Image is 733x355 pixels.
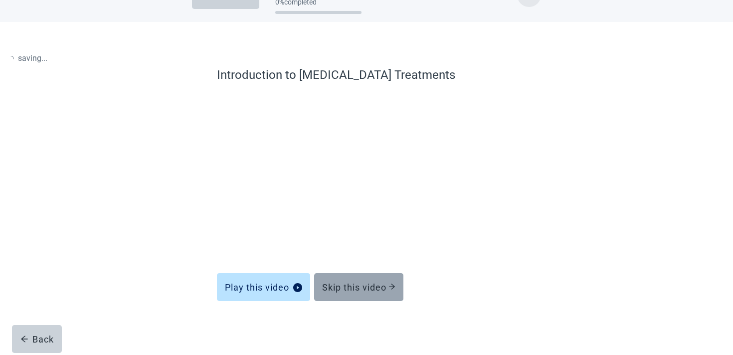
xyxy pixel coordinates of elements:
button: arrow-leftBack [12,325,62,353]
button: Play this videoplay-circle [217,273,310,301]
span: play-circle [293,283,302,292]
div: Back [20,334,54,344]
button: Skip this video arrow-right [314,273,403,301]
div: Play this video [225,282,302,292]
p: saving ... [8,52,47,64]
iframe: Life Support Treatments [217,94,516,251]
span: loading [8,55,14,61]
span: arrow-left [20,335,28,343]
label: Introduction to [MEDICAL_DATA] Treatments [217,66,516,84]
span: arrow-right [388,283,395,290]
div: Skip this video [322,282,395,292]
